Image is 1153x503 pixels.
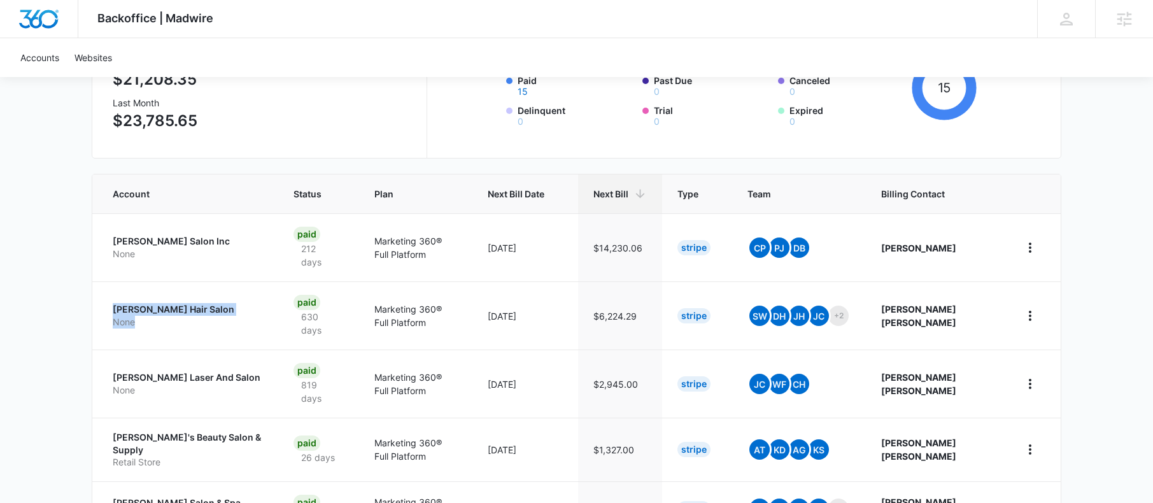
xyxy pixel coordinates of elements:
span: PJ [769,237,789,258]
p: Retail Store [113,456,263,469]
button: home [1020,439,1040,460]
p: 212 days [294,242,344,269]
tspan: 15 [937,80,951,96]
span: Status [294,187,325,201]
p: $21,208.35 [113,68,197,91]
span: kD [769,439,789,460]
p: [PERSON_NAME]'s Beauty Salon & Supply [113,431,263,456]
p: $23,785.65 [113,110,197,132]
strong: [PERSON_NAME] [881,243,956,253]
div: Stripe [677,376,711,392]
td: [DATE] [472,281,578,350]
div: Paid [294,436,320,451]
button: Paid [518,87,528,96]
span: Plan [374,187,458,201]
p: None [113,316,263,329]
p: Marketing 360® Full Platform [374,302,458,329]
p: 26 days [294,451,343,464]
span: Next Bill Date [488,187,544,201]
p: Marketing 360® Full Platform [374,371,458,397]
div: Stripe [677,308,711,323]
label: Trial [654,104,771,126]
p: 630 days [294,310,344,337]
a: Accounts [13,38,67,77]
div: Paid [294,227,320,242]
a: Websites [67,38,120,77]
p: [PERSON_NAME] Laser And Salon [113,371,263,384]
label: Delinquent [518,104,635,126]
td: [DATE] [472,350,578,418]
strong: [PERSON_NAME] [PERSON_NAME] [881,304,956,328]
span: DH [769,306,789,326]
label: Expired [789,104,907,126]
p: [PERSON_NAME] Salon Inc [113,235,263,248]
label: Paid [518,74,635,96]
td: $1,327.00 [578,418,662,481]
span: Billing Contact [881,187,989,201]
span: JC [749,374,770,394]
span: +2 [828,306,849,326]
label: Past Due [654,74,771,96]
strong: [PERSON_NAME] [PERSON_NAME] [881,437,956,462]
span: JC [809,306,829,326]
td: $2,945.00 [578,350,662,418]
span: WF [769,374,789,394]
div: Paid [294,295,320,310]
span: AG [789,439,809,460]
td: [DATE] [472,418,578,481]
p: Marketing 360® Full Platform [374,234,458,261]
td: $6,224.29 [578,281,662,350]
a: [PERSON_NAME] Salon IncNone [113,235,263,260]
div: Paid [294,363,320,378]
button: home [1020,374,1040,394]
a: [PERSON_NAME] Hair SalonNone [113,303,263,328]
p: 819 days [294,378,344,405]
strong: [PERSON_NAME] [PERSON_NAME] [881,372,956,396]
p: None [113,248,263,260]
div: Stripe [677,442,711,457]
div: Stripe [677,240,711,255]
label: Canceled [789,74,907,96]
button: home [1020,306,1040,326]
span: JH [789,306,809,326]
span: Account [113,187,244,201]
a: [PERSON_NAME] Laser And SalonNone [113,371,263,396]
span: At [749,439,770,460]
a: [PERSON_NAME]'s Beauty Salon & SupplyRetail Store [113,431,263,469]
span: KS [809,439,829,460]
span: CP [749,237,770,258]
h3: Last Month [113,96,197,110]
span: Backoffice | Madwire [97,11,213,25]
span: Type [677,187,698,201]
p: None [113,384,263,397]
span: SW [749,306,770,326]
span: DB [789,237,809,258]
span: CH [789,374,809,394]
button: home [1020,237,1040,258]
td: [DATE] [472,213,578,281]
p: Marketing 360® Full Platform [374,436,458,463]
td: $14,230.06 [578,213,662,281]
span: Next Bill [593,187,628,201]
span: Team [747,187,832,201]
p: [PERSON_NAME] Hair Salon [113,303,263,316]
